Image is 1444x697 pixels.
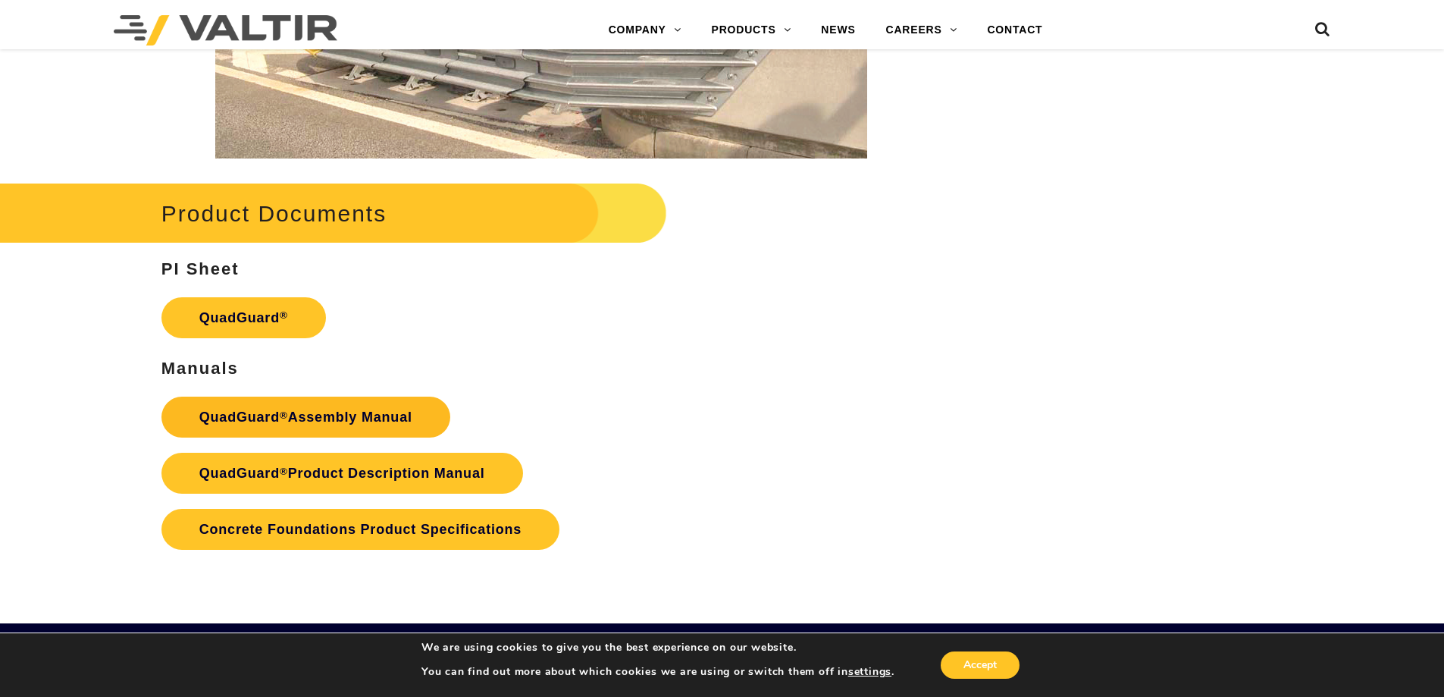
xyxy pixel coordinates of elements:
[161,359,239,378] strong: Manuals
[941,651,1020,679] button: Accept
[161,297,326,338] a: QuadGuard®
[697,15,807,46] a: PRODUCTS
[280,309,288,321] sup: ®
[161,453,523,494] a: QuadGuard®Product Description Manual
[871,15,973,46] a: CAREERS
[848,665,891,679] button: settings
[421,641,894,655] p: We are using cookies to give you the best experience on our website.
[972,15,1057,46] a: CONTACT
[161,509,559,550] a: Concrete Foundations Product Specifications
[114,15,337,46] img: Valtir
[421,665,894,679] p: You can find out more about which cookies we are using or switch them off in .
[594,15,697,46] a: COMPANY
[280,466,288,477] sup: ®
[280,410,288,421] sup: ®
[806,15,870,46] a: NEWS
[161,397,450,438] a: QuadGuard®Assembly Manual
[161,259,240,278] strong: PI Sheet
